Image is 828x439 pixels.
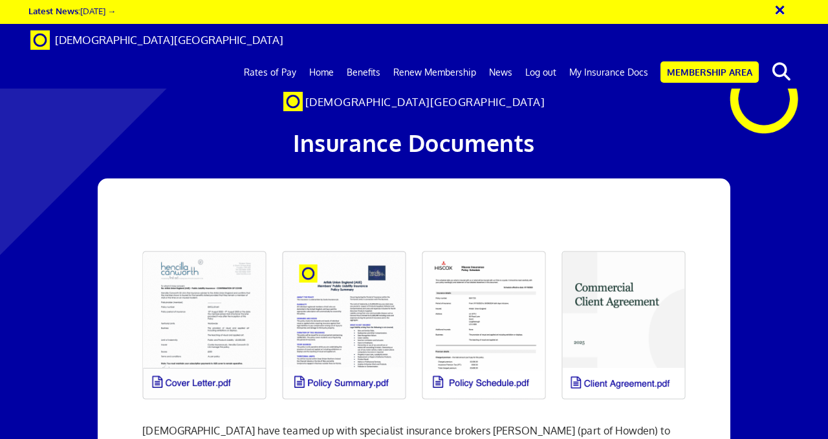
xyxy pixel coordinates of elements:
a: Membership Area [660,61,759,83]
button: search [761,58,801,85]
a: Home [303,56,340,89]
a: Renew Membership [387,56,483,89]
span: Insurance Documents [293,128,535,157]
span: [DEMOGRAPHIC_DATA][GEOGRAPHIC_DATA] [55,33,283,47]
strong: Latest News: [28,5,80,16]
a: Log out [519,56,563,89]
a: Brand [DEMOGRAPHIC_DATA][GEOGRAPHIC_DATA] [21,24,293,56]
a: Rates of Pay [237,56,303,89]
span: [DEMOGRAPHIC_DATA][GEOGRAPHIC_DATA] [305,95,545,109]
a: News [483,56,519,89]
a: Latest News:[DATE] → [28,5,116,16]
a: My Insurance Docs [563,56,655,89]
a: Benefits [340,56,387,89]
